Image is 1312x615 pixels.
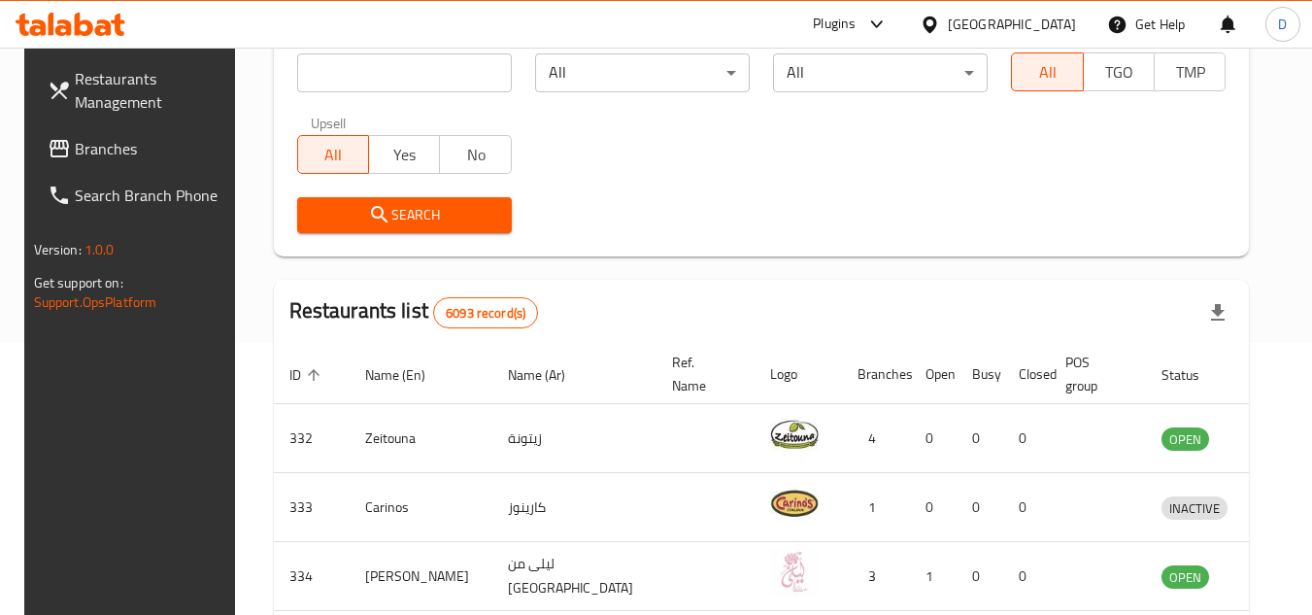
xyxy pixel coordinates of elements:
span: TMP [1162,58,1218,86]
span: Version: [34,237,82,262]
input: Search for restaurant name or ID.. [297,53,512,92]
th: Logo [755,345,842,404]
div: All [773,53,988,92]
span: TGO [1092,58,1147,86]
div: All [535,53,750,92]
td: 0 [957,473,1003,542]
td: ليلى من [GEOGRAPHIC_DATA] [492,542,656,611]
th: Branches [842,345,910,404]
span: All [306,141,361,169]
td: زيتونة [492,404,656,473]
span: 1.0.0 [84,237,115,262]
div: Plugins [813,13,856,36]
div: Export file [1194,290,1241,336]
td: 332 [274,404,350,473]
div: INACTIVE [1161,496,1228,520]
button: Yes [368,135,440,174]
button: All [297,135,369,174]
span: ID [289,363,326,387]
td: 0 [957,542,1003,611]
td: Zeitouna [350,404,492,473]
button: No [439,135,511,174]
td: 1 [842,473,910,542]
div: OPEN [1161,427,1209,451]
button: All [1011,52,1083,91]
span: INACTIVE [1161,497,1228,520]
th: Open [910,345,957,404]
td: كارينوز [492,473,656,542]
a: Search Branch Phone [32,172,244,219]
a: Restaurants Management [32,55,244,125]
span: Yes [377,141,432,169]
h2: Restaurants list [289,296,539,328]
td: 0 [1003,404,1050,473]
span: OPEN [1161,566,1209,589]
td: 333 [274,473,350,542]
td: 0 [957,404,1003,473]
a: Branches [32,125,244,172]
span: Search [313,203,496,227]
span: No [448,141,503,169]
div: Total records count [433,297,538,328]
td: 0 [1003,542,1050,611]
td: 334 [274,542,350,611]
td: 3 [842,542,910,611]
span: Branches [75,137,228,160]
td: 0 [1003,473,1050,542]
th: Busy [957,345,1003,404]
td: 0 [910,404,957,473]
td: [PERSON_NAME] [350,542,492,611]
td: Carinos [350,473,492,542]
a: Support.OpsPlatform [34,290,157,315]
img: Leila Min Lebnan [770,548,819,597]
span: Search Branch Phone [75,184,228,207]
span: Name (En) [365,363,451,387]
span: D [1278,14,1287,35]
span: Status [1161,363,1225,387]
span: OPEN [1161,428,1209,451]
button: TGO [1083,52,1155,91]
span: All [1020,58,1075,86]
div: [GEOGRAPHIC_DATA] [948,14,1076,35]
td: 1 [910,542,957,611]
span: POS group [1065,351,1123,397]
span: Ref. Name [672,351,731,397]
img: Carinos [770,479,819,528]
img: Zeitouna [770,410,819,459]
span: Get support on: [34,270,123,295]
button: TMP [1154,52,1226,91]
td: 4 [842,404,910,473]
div: OPEN [1161,565,1209,589]
td: 0 [910,473,957,542]
th: Closed [1003,345,1050,404]
span: 6093 record(s) [434,304,537,323]
button: Search [297,197,512,233]
span: Name (Ar) [508,363,590,387]
label: Upsell [311,116,347,129]
span: Restaurants Management [75,67,228,114]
